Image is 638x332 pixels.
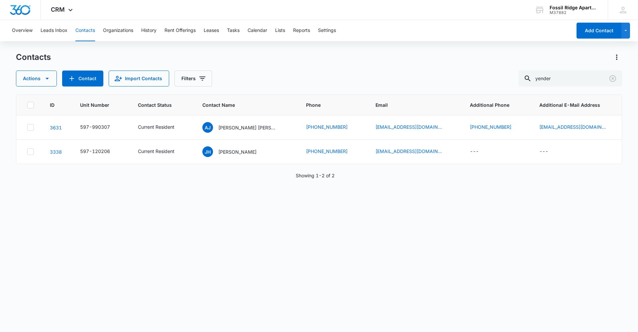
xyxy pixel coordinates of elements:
button: Filters [174,71,212,86]
button: Rent Offerings [164,20,196,41]
span: Contact Name [202,101,280,108]
a: [EMAIL_ADDRESS][DOMAIN_NAME] [375,123,442,130]
span: Additional Phone [470,101,523,108]
span: Unit Number [80,101,122,108]
div: Phone - (719) 424-6599 - Select to Edit Field [306,148,360,156]
a: [EMAIL_ADDRESS][DOMAIN_NAME] [375,148,442,155]
div: Email - annikab220000@gmail.com - Select to Edit Field [375,123,454,131]
button: Reports [293,20,310,41]
div: 597-990307 [80,123,110,130]
button: Actions [16,71,57,86]
div: Current Resident [138,123,174,130]
span: Contact Status [138,101,177,108]
div: 597-120206 [80,148,110,155]
button: Add Contact [62,71,103,86]
a: [EMAIL_ADDRESS][DOMAIN_NAME] [539,123,606,130]
div: --- [539,148,548,156]
div: Additional E-Mail Address - - Select to Edit Field [539,148,560,156]
div: Additional Phone - - Select to Edit Field [470,148,491,156]
a: Navigate to contact details page for Annika Jean Bender & Makiah Anderson [50,125,62,130]
button: Settings [318,20,336,41]
button: Lists [275,20,285,41]
span: JH [202,146,213,157]
div: --- [470,148,479,156]
span: ID [50,101,54,108]
button: Clear [607,73,618,84]
button: Overview [12,20,33,41]
button: Import Contacts [109,71,169,86]
a: Navigate to contact details page for Justin Henderson [50,149,62,155]
button: Actions [611,52,622,63]
p: Showing 1-2 of 2 [296,172,335,179]
button: Add Contact [577,23,621,39]
div: Current Resident [138,148,174,155]
p: [PERSON_NAME] [PERSON_NAME] & [PERSON_NAME] [218,124,278,131]
a: [PHONE_NUMBER] [306,148,348,155]
div: Contact Name - Justin Henderson - Select to Edit Field [202,146,268,157]
div: account id [550,10,598,15]
button: Organizations [103,20,133,41]
span: Phone [306,101,350,108]
div: Email - jrhender24@gmail.com - Select to Edit Field [375,148,454,156]
div: Unit Number - 597-120206 - Select to Edit Field [80,148,122,156]
button: History [141,20,157,41]
div: account name [550,5,598,10]
div: Contact Name - Annika Jean Bender & Makiah Anderson - Select to Edit Field [202,122,290,133]
a: [PHONE_NUMBER] [306,123,348,130]
div: Additional E-Mail Address - amaki5181@gmail.com - Select to Edit Field [539,123,618,131]
div: Contact Status - Current Resident - Select to Edit Field [138,148,186,156]
button: Leads Inbox [41,20,67,41]
p: [PERSON_NAME] [218,148,257,155]
button: Tasks [227,20,240,41]
a: [PHONE_NUMBER] [470,123,511,130]
button: Leases [204,20,219,41]
button: Contacts [75,20,95,41]
span: AJ [202,122,213,133]
div: Contact Status - Current Resident - Select to Edit Field [138,123,186,131]
div: Unit Number - 597-990307 - Select to Edit Field [80,123,122,131]
div: Additional Phone - (720) 519-9653 - Select to Edit Field [470,123,523,131]
span: Additional E-Mail Address [539,101,618,108]
div: Phone - (720) 309-7740 - Select to Edit Field [306,123,360,131]
input: Search Contacts [518,71,622,86]
span: Email [375,101,444,108]
button: Calendar [248,20,267,41]
span: CRM [51,6,65,13]
h1: Contacts [16,52,51,62]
